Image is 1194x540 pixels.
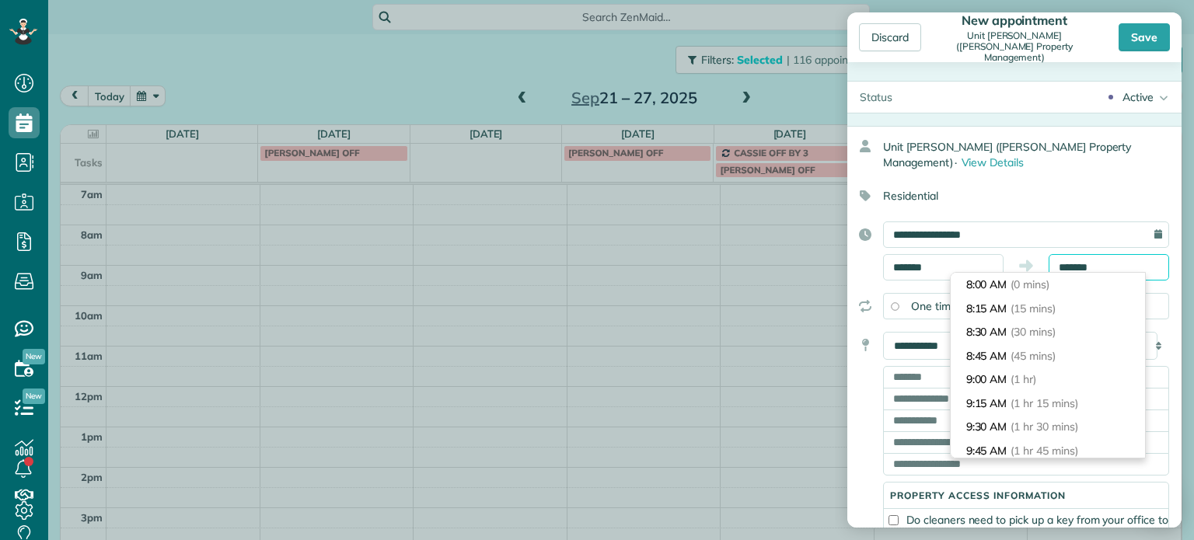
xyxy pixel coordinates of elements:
[847,183,1169,209] div: Residential
[23,388,45,404] span: New
[859,23,921,51] div: Discard
[847,82,905,113] div: Status
[889,515,899,525] input: Do cleaners need to pick up a key from your office to get in?
[951,439,1145,463] li: 9:45 AM
[951,273,1145,297] li: 8:00 AM
[951,320,1145,344] li: 8:30 AM
[891,302,899,310] input: One time
[955,155,957,169] span: ·
[883,133,1182,176] div: Unit [PERSON_NAME] ([PERSON_NAME] Property Management)
[925,30,1104,63] div: Unit [PERSON_NAME] ([PERSON_NAME] Property Management)
[1011,444,1077,458] span: (1 hr 45 mins)
[1119,23,1170,51] div: Save
[884,490,1168,500] h5: Property access information
[951,368,1145,392] li: 9:00 AM
[1011,396,1077,410] span: (1 hr 15 mins)
[962,155,1025,169] span: View Details
[951,415,1145,439] li: 9:30 AM
[951,297,1145,321] li: 8:15 AM
[1011,277,1049,291] span: (0 mins)
[925,12,1104,28] div: New appointment
[1011,372,1036,386] span: (1 hr)
[1011,301,1056,315] span: (15 mins)
[951,344,1145,368] li: 8:45 AM
[1011,325,1056,339] span: (30 mins)
[23,349,45,364] span: New
[951,392,1145,416] li: 9:15 AM
[1011,349,1056,363] span: (45 mins)
[1011,420,1077,434] span: (1 hr 30 mins)
[911,299,957,313] span: One time
[1122,89,1154,105] div: Active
